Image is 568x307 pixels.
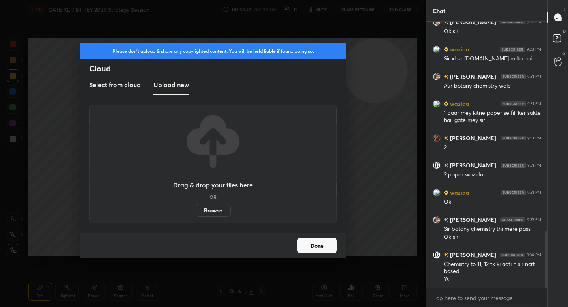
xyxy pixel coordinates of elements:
[444,233,541,241] div: Ok sir
[426,0,452,21] p: Chat
[448,99,469,108] h6: wazida
[527,47,541,52] div: 9:28 PM
[444,20,448,24] img: no-rating-badge.077c3623.svg
[89,64,346,74] h2: Cloud
[527,190,541,195] div: 9:31 PM
[527,136,541,140] div: 9:31 PM
[448,134,496,142] h6: [PERSON_NAME]
[444,101,448,106] img: Learner_Badge_beginner_1_8b307cf2a0.svg
[527,163,541,168] div: 9:31 PM
[444,218,448,222] img: no-rating-badge.077c3623.svg
[448,161,496,169] h6: [PERSON_NAME]
[209,195,217,199] h5: OR
[527,74,541,79] div: 9:31 PM
[562,51,566,56] p: G
[426,22,547,288] div: grid
[433,100,441,108] img: 3
[444,75,448,79] img: no-rating-badge.077c3623.svg
[444,109,541,124] div: 1 baar mey kitne paper se fill ker sakte hai gate mey sir
[89,80,141,90] h3: Select from cloud
[500,217,525,222] img: 4P8fHbbgJtejmAAAAAElFTkSuQmCC
[500,20,525,24] img: 4P8fHbbgJtejmAAAAAElFTkSuQmCC
[500,47,525,52] img: 4P8fHbbgJtejmAAAAAElFTkSuQmCC
[444,198,541,206] div: Ok
[527,217,541,222] div: 9:33 PM
[444,253,448,257] img: no-rating-badge.077c3623.svg
[297,238,337,253] button: Done
[153,80,189,90] h3: Upload new
[444,28,541,36] div: Ok sir
[444,82,541,90] div: Aur botany chemistry wale
[444,171,541,179] div: 2 paper wazida
[433,216,441,224] img: 3
[501,101,526,106] img: 4P8fHbbgJtejmAAAAAElFTkSuQmCC
[444,47,448,52] img: Learner_Badge_beginner_1_8b307cf2a0.svg
[433,161,441,169] img: ea14ce05382641f2a52397f785cc595b.jpg
[501,190,526,195] img: 4P8fHbbgJtejmAAAAAElFTkSuQmCC
[444,260,541,275] div: Chemistry to 11, 12 tk ki aati h sir ncrt based
[448,215,496,224] h6: [PERSON_NAME]
[444,225,541,233] div: Sir botany chemistry thi mere pass
[433,18,441,26] img: 3
[500,253,525,257] img: 4P8fHbbgJtejmAAAAAElFTkSuQmCC
[80,43,346,59] div: Please don't upload & share any copyrighted content. You will be held liable if found doing so.
[563,6,566,12] p: T
[527,101,541,106] div: 9:31 PM
[448,45,469,53] h6: wazida
[563,28,566,34] p: D
[444,144,541,152] div: 2
[444,163,448,168] img: no-rating-badge.077c3623.svg
[173,182,253,188] h3: Drag & drop your files here
[444,55,541,63] div: Sir xl se [DOMAIN_NAME] milta hai
[433,134,441,142] img: 0271b64c71b04e68b1c669373486a1b4.jpg
[448,72,496,80] h6: [PERSON_NAME]
[527,253,541,257] div: 9:34 PM
[433,73,441,80] img: 3
[501,74,526,79] img: 4P8fHbbgJtejmAAAAAElFTkSuQmCC
[444,275,541,283] div: Ys
[433,251,441,259] img: ea14ce05382641f2a52397f785cc595b.jpg
[444,190,448,195] img: Learner_Badge_beginner_1_8b307cf2a0.svg
[448,251,496,259] h6: [PERSON_NAME]
[433,45,441,53] img: 3
[527,20,541,24] div: 9:27 PM
[448,18,496,26] h6: [PERSON_NAME]
[444,136,448,140] img: no-rating-badge.077c3623.svg
[501,136,526,140] img: 4P8fHbbgJtejmAAAAAElFTkSuQmCC
[501,163,526,168] img: 4P8fHbbgJtejmAAAAAElFTkSuQmCC
[433,189,441,197] img: 3
[448,188,469,197] h6: wazida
